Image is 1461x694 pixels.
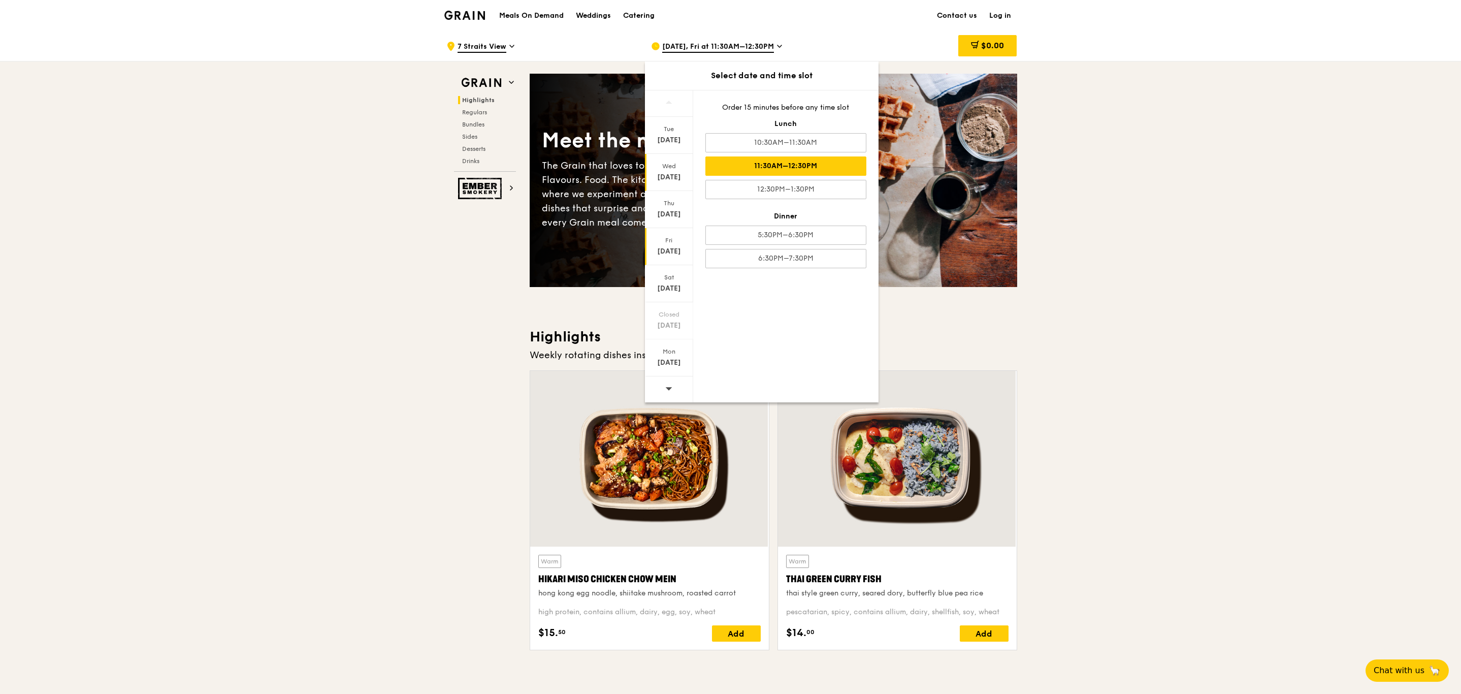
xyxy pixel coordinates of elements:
span: Desserts [462,145,485,152]
div: Fri [646,236,692,244]
div: Thai Green Curry Fish [786,572,1009,586]
div: 11:30AM–12:30PM [705,156,866,176]
div: 6:30PM–7:30PM [705,249,866,268]
div: Tue [646,125,692,133]
div: Meet the new Grain [542,127,773,154]
div: pescatarian, spicy, contains allium, dairy, shellfish, soy, wheat [786,607,1009,617]
div: The Grain that loves to play. With ingredients. Flavours. Food. The kitchen is our happy place, w... [542,159,773,230]
img: Grain web logo [458,74,505,92]
span: 🦙 [1428,665,1441,677]
div: thai style green curry, seared dory, butterfly blue pea rice [786,588,1009,598]
div: 10:30AM–11:30AM [705,133,866,152]
div: Closed [646,310,692,319]
img: Grain [444,11,485,20]
span: Drinks [462,157,479,165]
div: Add [960,625,1009,642]
span: Chat with us [1374,665,1424,677]
h3: Highlights [530,328,1017,346]
a: Catering [617,1,661,31]
div: [DATE] [646,172,692,182]
div: Thu [646,199,692,207]
div: Wed [646,162,692,170]
div: high protein, contains allium, dairy, egg, soy, wheat [538,607,761,617]
div: Hikari Miso Chicken Chow Mein [538,572,761,586]
div: [DATE] [646,135,692,145]
div: [DATE] [646,246,692,257]
div: [DATE] [646,283,692,294]
span: 7 Straits View [458,42,506,53]
div: Dinner [705,211,866,222]
span: 00 [806,628,815,636]
a: Contact us [931,1,983,31]
div: Warm [538,555,561,568]
div: [DATE] [646,209,692,219]
div: hong kong egg noodle, shiitake mushroom, roasted carrot [538,588,761,598]
div: Weddings [576,1,611,31]
div: 12:30PM–1:30PM [705,180,866,199]
span: Regulars [462,109,487,116]
div: 5:30PM–6:30PM [705,226,866,245]
span: Bundles [462,121,484,128]
div: Add [712,625,761,642]
div: Order 15 minutes before any time slot [705,103,866,113]
span: $15. [538,625,558,641]
div: Select date and time slot [645,70,879,82]
span: $0.00 [981,41,1004,50]
span: Highlights [462,97,495,104]
a: Log in [983,1,1017,31]
span: 50 [558,628,566,636]
div: [DATE] [646,321,692,331]
div: [DATE] [646,358,692,368]
div: Sat [646,273,692,281]
h1: Meals On Demand [499,11,564,21]
div: Weekly rotating dishes inspired by flavours from around the world. [530,348,1017,362]
div: Catering [623,1,655,31]
div: Lunch [705,119,866,129]
a: Weddings [570,1,617,31]
span: [DATE], Fri at 11:30AM–12:30PM [662,42,774,53]
button: Chat with us🦙 [1366,659,1449,682]
div: Warm [786,555,809,568]
img: Ember Smokery web logo [458,178,505,199]
div: Mon [646,348,692,356]
span: Sides [462,133,477,140]
span: $14. [786,625,806,641]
